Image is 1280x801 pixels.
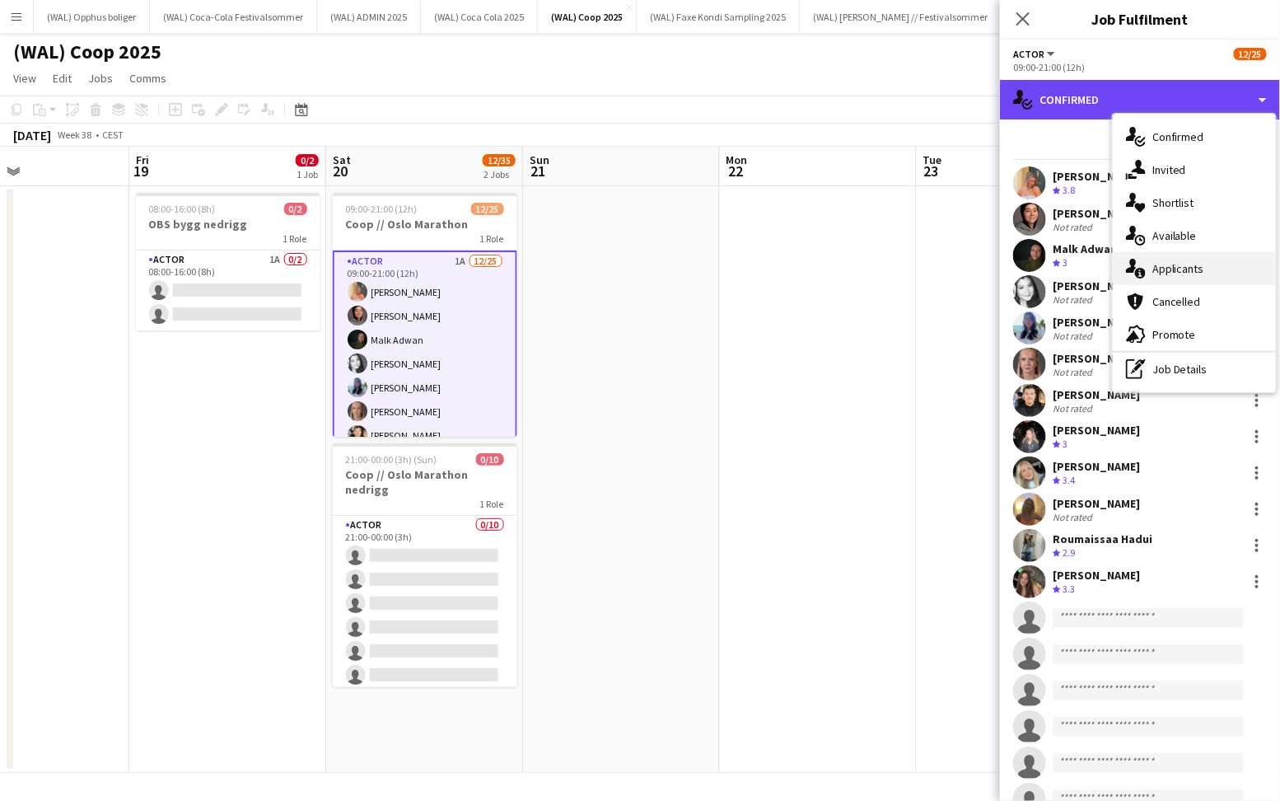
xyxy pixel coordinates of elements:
[317,1,421,33] button: (WAL) ADMIN 2025
[102,129,124,141] div: CEST
[1113,120,1276,153] div: Confirmed
[346,453,437,466] span: 21:00-00:00 (3h) (Sun)
[1113,186,1276,219] div: Shortlist
[13,71,36,86] span: View
[1013,48,1058,60] button: Actor
[637,1,800,33] button: (WAL) Faxe Kondi Sampling 2025
[1053,293,1095,306] div: Not rated
[421,1,538,33] button: (WAL) Coca Cola 2025
[1000,8,1280,30] h3: Job Fulfilment
[1053,532,1152,546] div: Roumaissaa Hadui
[1053,351,1140,366] div: [PERSON_NAME]
[1113,353,1276,386] div: Job Details
[1053,423,1140,438] div: [PERSON_NAME]
[1113,252,1276,285] div: Applicants
[1053,511,1095,523] div: Not rated
[1053,315,1140,330] div: [PERSON_NAME]
[1063,256,1067,269] span: 3
[1000,80,1280,119] div: Confirmed
[1053,402,1095,415] div: Not rated
[149,203,216,215] span: 08:00-16:00 (8h)
[82,68,119,89] a: Jobs
[1053,241,1117,256] div: Malk Adwan
[476,453,504,466] span: 0/10
[54,129,96,141] span: Week 38
[1053,387,1140,402] div: [PERSON_NAME]
[297,168,318,180] div: 1 Job
[34,1,150,33] button: (WAL) Opphus boliger
[527,162,549,180] span: 21
[1063,474,1075,486] span: 3.4
[283,232,307,245] span: 1 Role
[726,152,748,167] span: Mon
[1053,206,1140,221] div: [PERSON_NAME]
[1063,583,1075,595] span: 3.3
[346,203,418,215] span: 09:00-21:00 (12h)
[1053,459,1140,474] div: [PERSON_NAME]
[129,71,166,86] span: Comms
[133,162,149,180] span: 19
[333,217,517,232] h3: Coop // Oslo Marathon
[1053,496,1140,511] div: [PERSON_NAME]
[923,152,942,167] span: Tue
[1113,318,1276,351] div: Promote
[296,154,319,166] span: 0/2
[1013,61,1267,73] div: 09:00-21:00 (12h)
[150,1,317,33] button: (WAL) Coca-Cola Festivalsommer
[136,152,149,167] span: Fri
[1063,438,1067,450] span: 3
[480,232,504,245] span: 1 Role
[484,168,515,180] div: 2 Jobs
[53,71,72,86] span: Edit
[46,68,78,89] a: Edit
[483,154,516,166] span: 12/35
[1113,285,1276,318] div: Cancelled
[333,467,517,497] h3: Coop // Oslo Marathon nedrigg
[724,162,748,180] span: 22
[1053,366,1095,378] div: Not rated
[1234,48,1267,60] span: 12/25
[136,193,320,330] app-job-card: 08:00-16:00 (8h)0/2OBS bygg nedrigg1 RoleActor1A0/208:00-16:00 (8h)
[13,127,51,143] div: [DATE]
[333,152,351,167] span: Sat
[1053,221,1095,233] div: Not rated
[333,193,517,437] app-job-card: 09:00-21:00 (12h)12/25Coop // Oslo Marathon1 RoleActor1A12/2509:00-21:00 (12h)[PERSON_NAME][PERSO...
[88,71,113,86] span: Jobs
[1113,219,1276,252] div: Available
[1053,568,1140,583] div: [PERSON_NAME]
[1063,546,1075,559] span: 2.9
[921,162,942,180] span: 23
[1053,169,1140,184] div: [PERSON_NAME]
[13,40,161,64] h1: (WAL) Coop 2025
[1053,279,1140,293] div: [PERSON_NAME]
[538,1,637,33] button: (WAL) Coop 2025
[333,516,517,787] app-card-role: Actor0/1021:00-00:00 (3h)
[1063,184,1075,196] span: 3.8
[123,68,173,89] a: Comms
[471,203,504,215] span: 12/25
[7,68,43,89] a: View
[136,217,320,232] h3: OBS bygg nedrigg
[530,152,549,167] span: Sun
[800,1,1002,33] button: (WAL) [PERSON_NAME] // Festivalsommer
[480,498,504,510] span: 1 Role
[333,443,517,687] app-job-card: 21:00-00:00 (3h) (Sun)0/10Coop // Oslo Marathon nedrigg1 RoleActor0/1021:00-00:00 (3h)
[330,162,351,180] span: 20
[1053,330,1095,342] div: Not rated
[136,251,320,330] app-card-role: Actor1A0/208:00-16:00 (8h)
[1013,48,1044,60] span: Actor
[284,203,307,215] span: 0/2
[1113,153,1276,186] div: Invited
